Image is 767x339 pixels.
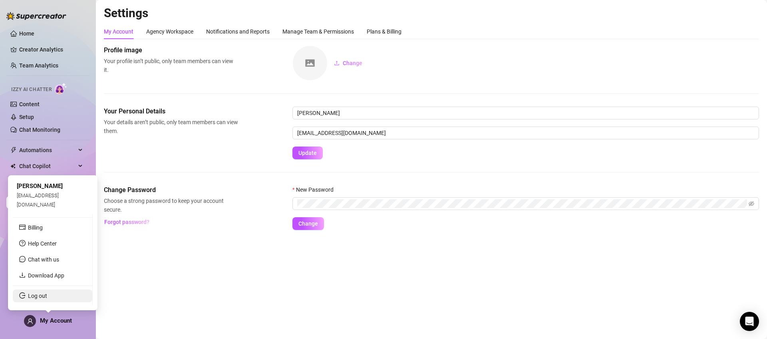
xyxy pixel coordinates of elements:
a: Home [19,30,34,37]
span: Chat with us [28,256,59,263]
span: thunderbolt [10,147,17,153]
span: My Account [40,317,72,324]
span: user [27,318,33,324]
img: Chat Copilot [10,163,16,169]
div: Manage Team & Permissions [282,27,354,36]
li: Billing [13,221,92,234]
a: Download App [28,272,64,279]
input: Enter new email [292,127,759,139]
span: message [19,256,26,262]
div: Agency Workspace [146,27,193,36]
button: Change [328,57,369,69]
span: Change Password [104,185,238,195]
span: Change [343,60,362,66]
a: Log out [28,293,47,299]
button: Forgot password? [104,216,149,228]
div: Open Intercom Messenger [740,312,759,331]
a: Content [19,101,40,107]
button: Change [292,217,324,230]
a: Creator Analytics [19,43,83,56]
span: Your details aren’t public, only team members can view them. [104,118,238,135]
a: Setup [19,114,34,120]
div: Notifications and Reports [206,27,270,36]
span: eye-invisible [749,201,754,206]
button: Update [292,147,323,159]
a: Chat Monitoring [19,127,60,133]
label: New Password [292,185,339,194]
div: Plans & Billing [367,27,401,36]
a: Help Center [28,240,57,247]
h2: Settings [104,6,759,21]
span: [PERSON_NAME] [17,182,63,190]
a: Team Analytics [19,62,58,69]
span: Your Personal Details [104,107,238,116]
span: Choose a strong password to keep your account secure. [104,196,238,214]
img: AI Chatter [55,83,67,94]
span: Profile image [104,46,238,55]
input: Enter name [292,107,759,119]
img: logo-BBDzfeDw.svg [6,12,66,20]
span: upload [334,60,340,66]
input: New Password [297,199,747,208]
span: Automations [19,144,76,157]
span: Forgot password? [104,219,149,225]
span: Change [298,220,318,227]
a: Billing [28,224,43,231]
img: square-placeholder.png [293,46,327,80]
span: Update [298,150,317,156]
li: Log out [13,289,92,302]
span: Your profile isn’t public, only team members can view it. [104,57,238,74]
span: Izzy AI Chatter [11,86,52,93]
span: Chat Copilot [19,160,76,172]
span: [EMAIL_ADDRESS][DOMAIN_NAME] [17,192,59,207]
div: My Account [104,27,133,36]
